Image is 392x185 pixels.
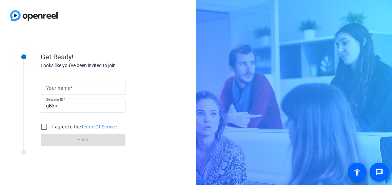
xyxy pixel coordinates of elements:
[41,62,176,69] div: Looks like you've been invited to join
[353,168,361,176] mat-icon: accessibility
[81,124,117,129] a: Terms Of Service
[375,168,383,176] mat-icon: message
[41,52,176,62] div: Get Ready!
[46,85,70,91] mat-label: Your name
[46,97,63,101] mat-label: Session ID
[51,123,117,130] label: I agree to the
